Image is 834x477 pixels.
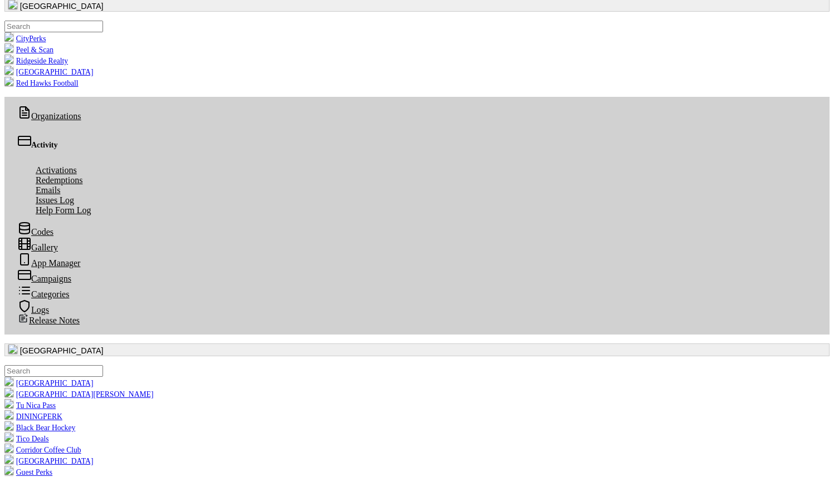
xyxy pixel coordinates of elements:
[4,388,13,397] img: mQPUoQxfIUcZGVjFKDSEKbT27olGNZVpZjUgqHNS.png
[27,184,69,196] a: Emails
[9,303,58,316] a: Logs
[9,257,89,269] a: App Manager
[4,401,56,410] a: Tu Nica Pass
[18,134,816,150] div: Activity
[4,444,13,453] img: l9qMkhaEtrtl2KSmeQmIMMuo0MWM2yK13Spz7TvA.png
[9,110,90,122] a: Organizations
[4,399,13,408] img: 47e4GQXcRwEyAopLUql7uJl1j56dh6AIYZC79JbN.png
[4,21,103,32] input: .form-control-sm
[4,79,79,87] a: Red Hawks Football
[4,66,13,75] img: LcHXC8OmAasj0nmL6Id6sMYcOaX2uzQAQ5e8h748.png
[4,21,830,88] ul: [GEOGRAPHIC_DATA]
[9,314,89,327] a: Release Notes
[4,68,93,76] a: [GEOGRAPHIC_DATA]
[27,194,83,206] a: Issues Log
[27,174,91,186] a: Redemptions
[4,424,75,432] a: Black Bear Hockey
[9,288,78,301] a: Categories
[4,455,13,464] img: 5ywTDdZapyxoEde0k2HeV1po7LOSCqTTesrRKvPe.png
[4,365,103,377] input: .form-control-sm
[4,421,13,430] img: 8mwdIaqQ57Gxce0ZYLDdt4cfPpXx8QwJjnoSsc4c.png
[4,43,13,52] img: xEJfzBn14Gqk52WXYUPJGPZZY80lB8Gpb3Y1ccPk.png
[4,57,68,65] a: Ridgeside Realty
[4,435,49,443] a: Tico Deals
[4,32,13,41] img: KU1gjHo6iQoewuS2EEpjC7SefdV31G12oQhDVBj4.png
[4,377,13,386] img: 0SBPtshqTvrgEtdEgrWk70gKnUHZpYRm94MZ5hDb.png
[9,272,80,285] a: Campaigns
[4,412,62,421] a: DININGPERK
[4,46,53,54] a: Peel & Scan
[4,77,13,86] img: B4TTOcektNnJKTnx2IcbGdeHDbTXjfJiwl6FNTjm.png
[4,468,52,476] a: Guest Perks
[27,164,86,176] a: Activations
[4,55,13,63] img: mqtmdW2lgt3F7IVbFvpqGuNrUBzchY4PLaWToHMU.png
[9,241,67,254] a: Gallery
[27,204,100,217] a: Help Form Log
[4,466,13,475] img: tkJrFNJtkYdINYgDz5NKXeljSIEE1dFH4lXLzz2S.png
[4,35,46,43] a: CityPerks
[4,343,830,356] button: [GEOGRAPHIC_DATA]
[9,225,62,238] a: Codes
[4,390,153,399] a: [GEOGRAPHIC_DATA][PERSON_NAME]
[8,345,17,353] img: 0SBPtshqTvrgEtdEgrWk70gKnUHZpYRm94MZ5hDb.png
[4,432,13,441] img: 65Ub9Kbg6EKkVtfooX73hwGGlFbexxHlnpgbdEJ1.png
[4,446,81,454] a: Corridor Coffee Club
[4,379,93,387] a: [GEOGRAPHIC_DATA]
[4,457,93,465] a: [GEOGRAPHIC_DATA]
[4,410,13,419] img: hvStDAXTQetlbtk3PNAXwGlwD7WEZXonuVeW2rdL.png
